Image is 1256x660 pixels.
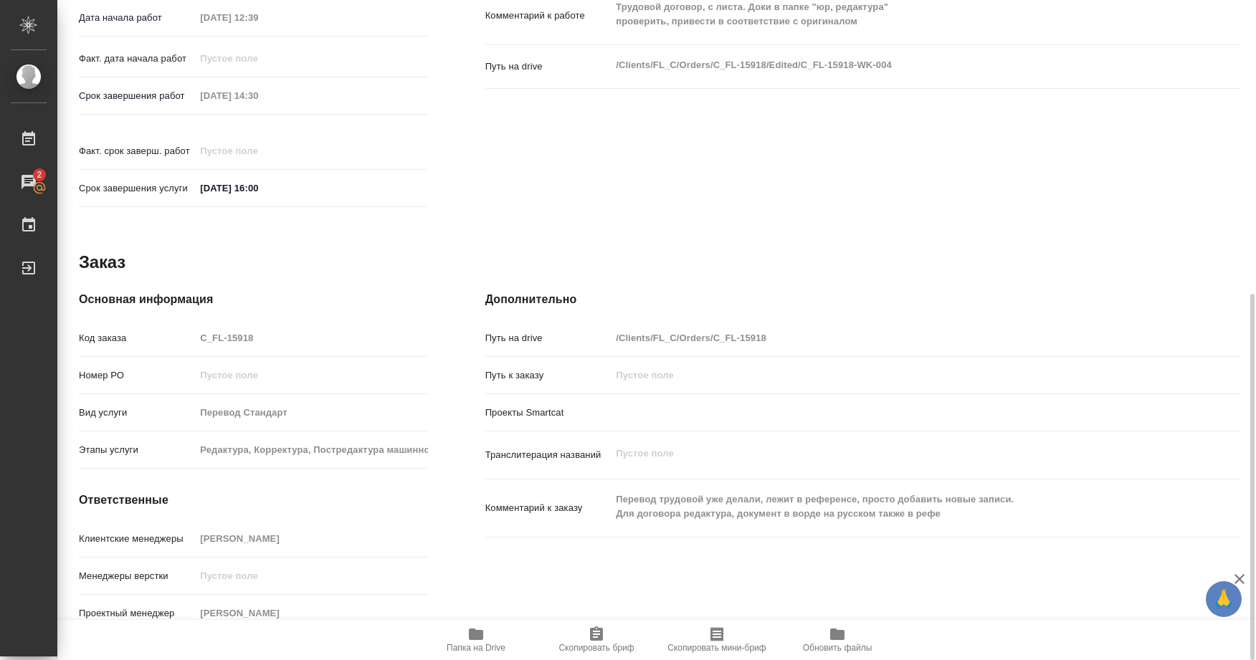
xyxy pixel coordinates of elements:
input: Пустое поле [195,603,427,623]
button: Папка на Drive [416,620,536,660]
p: Транслитерация названий [485,448,612,462]
h4: Ответственные [79,492,428,509]
input: Пустое поле [195,528,427,549]
input: Пустое поле [195,365,427,386]
p: Клиентские менеджеры [79,532,195,546]
p: Комментарий к заказу [485,501,612,515]
button: Скопировать бриф [536,620,657,660]
p: Факт. дата начала работ [79,52,195,66]
button: 🙏 [1206,581,1242,617]
p: Путь к заказу [485,368,612,383]
input: Пустое поле [611,365,1177,386]
input: Пустое поле [195,85,320,106]
span: Папка на Drive [447,643,505,653]
input: Пустое поле [195,439,427,460]
p: Срок завершения услуги [79,181,195,196]
textarea: Перевод трудовой уже делали, лежит в референсе, просто добавить новые записи. Для договора редакт... [611,487,1177,526]
p: Проекты Smartcat [485,406,612,420]
input: Пустое поле [195,7,320,28]
textarea: /Clients/FL_C/Orders/C_FL-15918/Edited/C_FL-15918-WK-004 [611,53,1177,77]
input: Пустое поле [195,140,320,161]
h2: Заказ [79,251,125,274]
p: Проектный менеджер [79,606,195,621]
input: Пустое поле [195,565,427,586]
span: Скопировать мини-бриф [667,643,766,653]
h4: Основная информация [79,291,428,308]
a: 2 [4,164,54,200]
p: Код заказа [79,331,195,345]
p: Путь на drive [485,59,612,74]
p: Срок завершения работ [79,89,195,103]
span: 🙏 [1212,584,1236,614]
input: Пустое поле [195,327,427,348]
p: Комментарий к работе [485,9,612,23]
button: Скопировать мини-бриф [657,620,777,660]
p: Этапы услуги [79,443,195,457]
p: Менеджеры верстки [79,569,195,583]
p: Дата начала работ [79,11,195,25]
span: Скопировать бриф [558,643,634,653]
p: Номер РО [79,368,195,383]
input: ✎ Введи что-нибудь [195,178,320,199]
span: 2 [28,168,50,182]
input: Пустое поле [195,402,427,423]
input: Пустое поле [611,327,1177,348]
h4: Дополнительно [485,291,1240,308]
p: Вид услуги [79,406,195,420]
button: Обновить файлы [777,620,898,660]
p: Путь на drive [485,331,612,345]
span: Обновить файлы [803,643,872,653]
input: Пустое поле [195,48,320,69]
p: Факт. срок заверш. работ [79,144,195,158]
